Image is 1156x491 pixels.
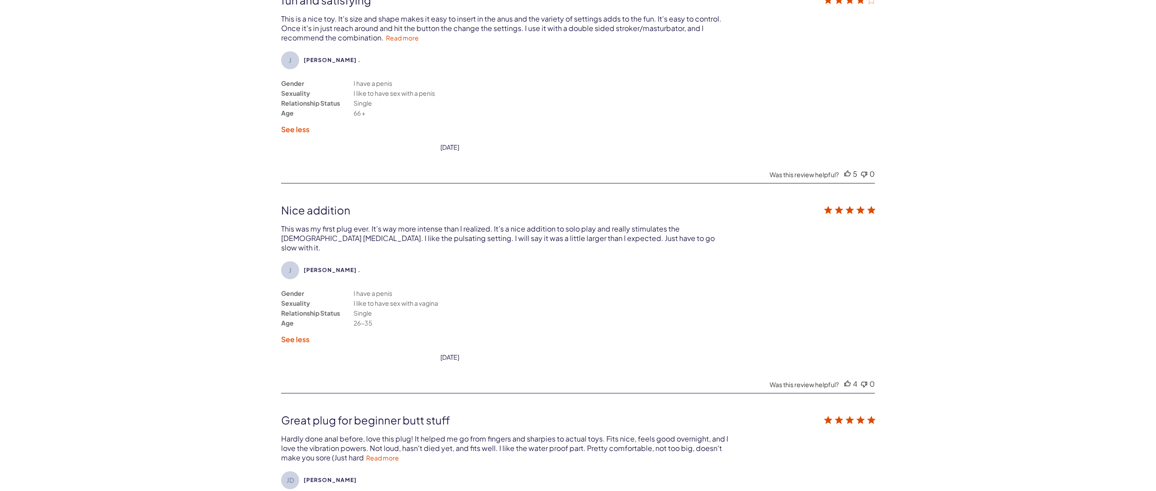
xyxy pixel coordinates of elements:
[281,108,294,118] div: Age
[869,169,875,179] div: 0
[354,108,365,118] div: 66 +
[281,434,730,462] div: Hardly done anal before, love this plug! It helped me go from fingers and sharpies to actual toys...
[354,98,372,108] div: Single
[281,413,756,427] div: Great plug for beginner butt stuff
[304,267,361,273] span: Jay .
[354,78,392,88] div: I have a penis
[289,56,291,64] text: J
[366,454,399,462] a: Read more
[281,203,756,217] div: Nice addition
[289,266,291,274] text: J
[304,477,357,483] span: John D.
[354,318,372,328] div: 26-35
[281,335,309,344] label: See less
[281,88,310,98] div: Sexuality
[440,143,459,151] div: date
[281,98,340,108] div: Relationship Status
[440,143,459,151] div: [DATE]
[281,78,304,88] div: Gender
[354,288,392,298] div: I have a penis
[304,57,361,63] span: Jeff .
[281,14,723,42] div: This is a nice toy. It's size and shape makes it easy to insert in the anus and the variety of se...
[281,298,310,308] div: Sexuality
[440,353,459,361] div: date
[770,170,839,179] div: Was this review helpful?
[853,169,857,179] div: 5
[354,308,372,318] div: Single
[281,318,294,328] div: Age
[869,379,875,388] div: 0
[861,169,867,179] div: Vote down
[844,379,851,388] div: Vote up
[281,288,304,298] div: Gender
[861,379,867,388] div: Vote down
[440,353,459,361] div: [DATE]
[354,298,438,308] div: I like to have sex with a vagina
[386,34,419,42] a: Read more
[281,308,340,318] div: Relationship Status
[287,476,294,484] text: JD
[853,379,857,388] div: 4
[281,125,309,134] label: See less
[281,224,716,252] div: This was my first plug ever. It’s way more intense than I realized. It’s a nice addition to solo ...
[844,169,851,179] div: Vote up
[354,88,435,98] div: I like to have sex with a penis
[770,380,839,388] div: Was this review helpful?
